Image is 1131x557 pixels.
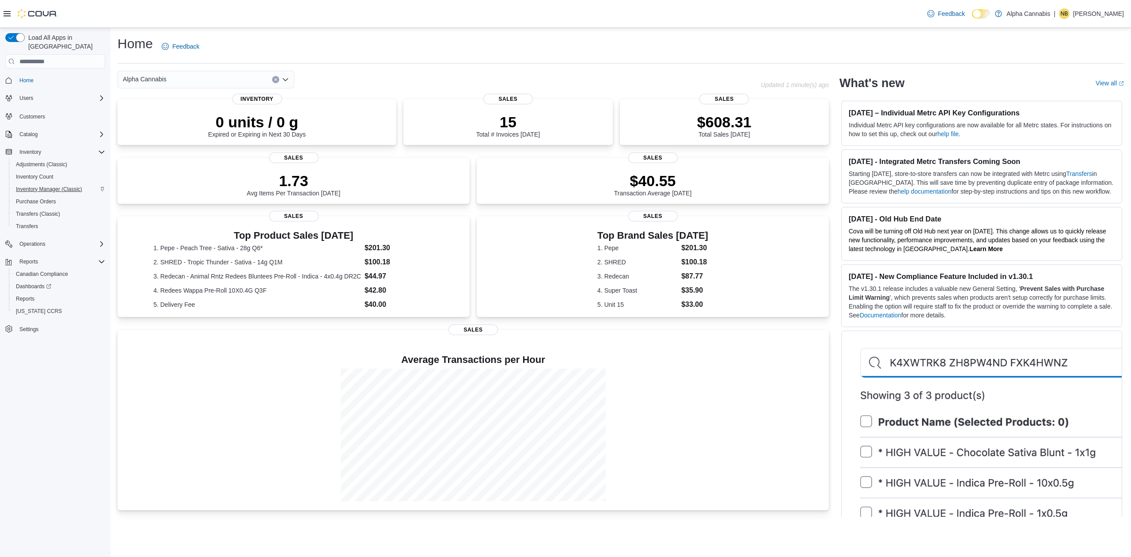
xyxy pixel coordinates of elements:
[12,172,105,182] span: Inventory Count
[12,196,105,207] span: Purchase Orders
[9,305,109,317] button: [US_STATE] CCRS
[2,128,109,141] button: Catalog
[12,209,105,219] span: Transfers (Classic)
[16,295,34,302] span: Reports
[16,223,38,230] span: Transfers
[19,326,38,333] span: Settings
[681,271,708,282] dd: $87.77
[9,280,109,293] a: Dashboards
[969,245,1002,252] a: Learn More
[860,312,901,319] a: Documentation
[16,256,105,267] span: Reports
[2,323,109,336] button: Settings
[16,93,105,103] span: Users
[849,108,1115,117] h3: [DATE] – Individual Metrc API Key Configurations
[16,75,37,86] a: Home
[12,306,105,317] span: Washington CCRS
[597,300,678,309] dt: 5. Unit 15
[972,9,991,19] input: Dark Mode
[16,161,67,168] span: Adjustments (Classic)
[153,244,361,252] dt: 1. Pepe - Peach Tree - Sativa - 28g Q6*
[125,355,822,365] h4: Average Transactions per Hour
[2,256,109,268] button: Reports
[16,239,49,249] button: Operations
[1061,8,1068,19] span: NB
[9,158,109,171] button: Adjustments (Classic)
[849,169,1115,196] p: Starting [DATE], store-to-store transfers can now be integrated with Metrc using in [GEOGRAPHIC_D...
[12,269,105,279] span: Canadian Compliance
[849,284,1115,320] p: The v1.30.1 release includes a valuable new General Setting, ' ', which prevents sales when produ...
[476,113,540,138] div: Total # Invoices [DATE]
[16,256,42,267] button: Reports
[16,111,49,122] a: Customers
[849,285,1104,301] strong: Prevent Sales with Purchase Limit Warning
[12,159,105,170] span: Adjustments (Classic)
[16,173,53,180] span: Inventory Count
[2,146,109,158] button: Inventory
[9,183,109,195] button: Inventory Manager (Classic)
[16,324,105,335] span: Settings
[118,35,153,53] h1: Home
[1119,81,1124,86] svg: External link
[153,272,361,281] dt: 3. Redecan - Animal Rntz Redees Bluntees Pre-Roll - Indica - 4x0.4g DR2C
[19,131,38,138] span: Catalog
[19,77,34,84] span: Home
[697,113,751,131] p: $608.31
[16,129,41,140] button: Catalog
[25,33,105,51] span: Load All Apps in [GEOGRAPHIC_DATA]
[2,110,109,122] button: Customers
[364,299,434,310] dd: $40.00
[153,258,361,267] dt: 2. SHRED - Tropic Thunder - Sativa - 14g Q1M
[849,228,1106,252] span: Cova will be turning off Old Hub next year on [DATE]. This change allows us to quickly release ne...
[153,230,434,241] h3: Top Product Sales [DATE]
[1066,170,1092,177] a: Transfers
[924,5,968,23] a: Feedback
[597,244,678,252] dt: 1. Pepe
[18,9,57,18] img: Cova
[597,286,678,295] dt: 4. Super Toast
[12,209,64,219] a: Transfers (Classic)
[12,281,105,292] span: Dashboards
[16,239,105,249] span: Operations
[628,153,678,163] span: Sales
[12,281,55,292] a: Dashboards
[597,230,708,241] h3: Top Brand Sales [DATE]
[12,294,38,304] a: Reports
[12,306,65,317] a: [US_STATE] CCRS
[12,184,105,195] span: Inventory Manager (Classic)
[19,95,33,102] span: Users
[12,184,86,195] a: Inventory Manager (Classic)
[12,172,57,182] a: Inventory Count
[849,121,1115,138] p: Individual Metrc API key configurations are now available for all Metrc states. For instructions ...
[9,171,109,183] button: Inventory Count
[614,172,692,197] div: Transaction Average [DATE]
[9,293,109,305] button: Reports
[681,257,708,267] dd: $100.18
[16,111,105,122] span: Customers
[16,147,45,157] button: Inventory
[153,300,361,309] dt: 5. Delivery Fee
[628,211,678,221] span: Sales
[849,214,1115,223] h3: [DATE] - Old Hub End Date
[2,74,109,87] button: Home
[597,272,678,281] dt: 3. Redecan
[9,268,109,280] button: Canadian Compliance
[282,76,289,83] button: Open list of options
[1054,8,1055,19] p: |
[364,257,434,267] dd: $100.18
[16,210,60,217] span: Transfers (Classic)
[16,324,42,335] a: Settings
[16,283,51,290] span: Dashboards
[1073,8,1124,19] p: [PERSON_NAME]
[597,258,678,267] dt: 2. SHRED
[12,221,42,232] a: Transfers
[938,9,965,18] span: Feedback
[1006,8,1050,19] p: Alpha Cannabis
[9,208,109,220] button: Transfers (Classic)
[12,221,105,232] span: Transfers
[681,299,708,310] dd: $33.00
[232,94,282,104] span: Inventory
[12,294,105,304] span: Reports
